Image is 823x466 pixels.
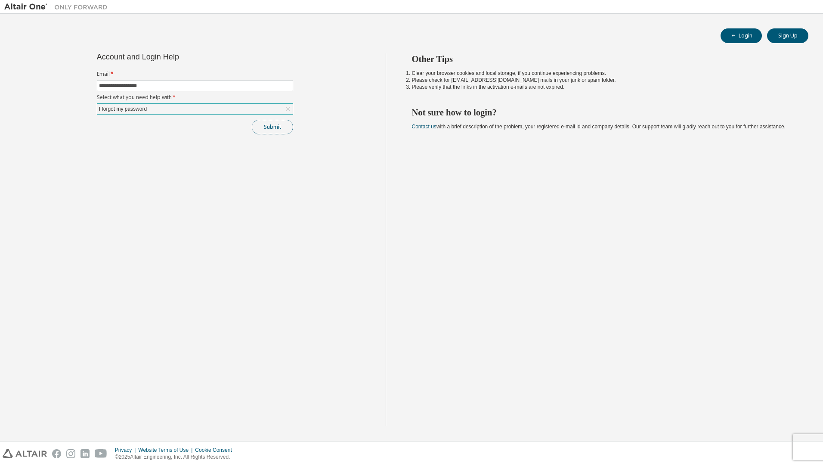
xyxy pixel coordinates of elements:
[52,449,61,458] img: facebook.svg
[115,454,237,461] p: © 2025 Altair Engineering, Inc. All Rights Reserved.
[412,77,793,84] li: Please check for [EMAIL_ADDRESS][DOMAIN_NAME] mails in your junk or spam folder.
[66,449,75,458] img: instagram.svg
[4,3,112,11] img: Altair One
[412,124,436,130] a: Contact us
[721,28,762,43] button: Login
[767,28,808,43] button: Sign Up
[195,447,237,454] div: Cookie Consent
[3,449,47,458] img: altair_logo.svg
[412,84,793,90] li: Please verify that the links in the activation e-mails are not expired.
[98,104,148,114] div: I forgot my password
[412,107,793,118] h2: Not sure how to login?
[412,124,786,130] span: with a brief description of the problem, your registered e-mail id and company details. Our suppo...
[97,71,293,78] label: Email
[97,94,293,101] label: Select what you need help with
[95,449,107,458] img: youtube.svg
[115,447,138,454] div: Privacy
[412,70,793,77] li: Clear your browser cookies and local storage, if you continue experiencing problems.
[412,53,793,65] h2: Other Tips
[252,120,293,134] button: Submit
[80,449,90,458] img: linkedin.svg
[97,104,293,114] div: I forgot my password
[97,53,254,60] div: Account and Login Help
[138,447,195,454] div: Website Terms of Use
